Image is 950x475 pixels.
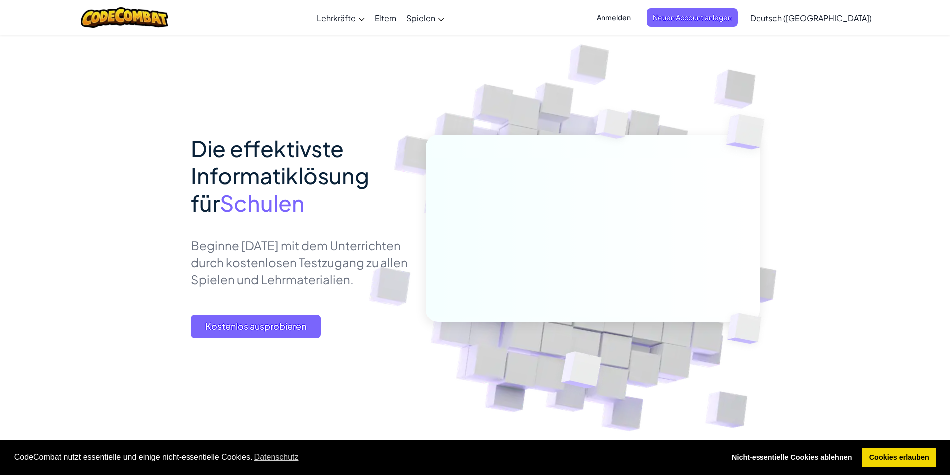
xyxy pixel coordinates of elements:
[401,4,449,31] a: Spielen
[750,13,872,23] span: Deutsch ([GEOGRAPHIC_DATA])
[252,450,300,465] a: learn more about cookies
[220,189,305,217] span: Schulen
[317,13,356,23] span: Lehrkräfte
[312,4,370,31] a: Lehrkräfte
[406,13,435,23] span: Spielen
[591,8,637,27] button: Anmelden
[576,89,648,163] img: Overlap cubes
[862,448,936,468] a: allow cookies
[745,4,877,31] a: Deutsch ([GEOGRAPHIC_DATA])
[191,134,369,217] span: Die effektivste Informatiklösung für
[647,8,738,27] button: Neuen Account anlegen
[710,292,785,365] img: Overlap cubes
[725,448,859,468] a: deny cookies
[706,90,792,174] img: Overlap cubes
[191,237,411,288] p: Beginne [DATE] mit dem Unterrichten durch kostenlosen Testzugang zu allen Spielen und Lehrmateria...
[14,450,717,465] span: CodeCombat nutzt essentielle und einige nicht-essentielle Cookies.
[191,315,321,338] button: Kostenlos ausprobieren
[536,330,625,413] img: Overlap cubes
[370,4,401,31] a: Eltern
[81,7,168,28] img: CodeCombat logo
